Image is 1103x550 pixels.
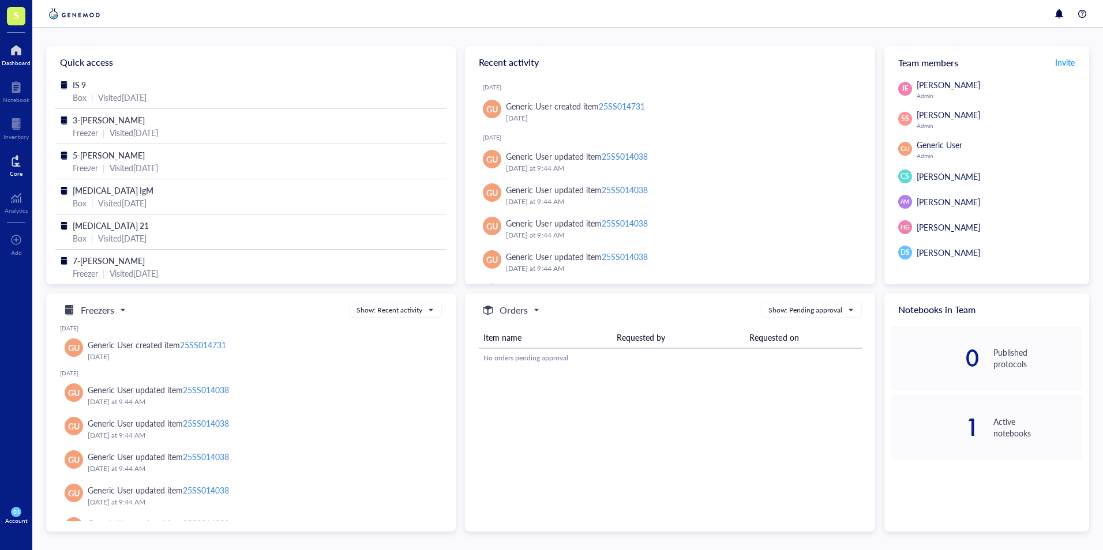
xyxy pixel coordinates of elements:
[3,133,29,140] div: Inventory
[917,221,980,233] span: [PERSON_NAME]
[357,305,422,315] div: Show: Recent activity
[88,484,229,496] div: Generic User updated item
[506,112,856,124] div: [DATE]
[3,78,29,103] a: Notebook
[73,91,87,104] div: Box
[103,267,105,280] div: |
[891,349,980,367] div: 0
[745,327,862,348] th: Requested on
[60,325,442,331] div: [DATE]
[73,114,145,126] span: 3-[PERSON_NAME]
[486,186,498,199] span: GU
[506,183,647,196] div: Generic User updated item
[73,149,145,161] span: 5-[PERSON_NAME]
[88,450,229,463] div: Generic User updated item
[768,305,842,315] div: Show: Pending approval
[506,100,644,112] div: Generic User created item
[14,7,19,22] span: S
[599,100,645,112] div: 25SS014731
[60,370,442,376] div: [DATE]
[602,251,648,262] div: 25SS014038
[88,430,433,441] div: [DATE] at 9:44 AM
[917,152,1082,159] div: Admin
[506,163,856,174] div: [DATE] at 9:44 AM
[88,338,226,351] div: Generic User created item
[68,420,80,432] span: GU
[73,126,98,139] div: Freezer
[98,232,147,244] div: Visited [DATE]
[88,417,229,430] div: Generic User updated item
[5,207,28,214] div: Analytics
[884,46,1089,78] div: Team members
[2,59,31,66] div: Dashboard
[486,220,498,232] span: GU
[60,334,442,367] a: GUGeneric User created item25SS014731[DATE]
[103,161,105,174] div: |
[183,417,229,429] div: 25SS014038
[183,451,229,462] div: 25SS014038
[917,79,980,91] span: [PERSON_NAME]
[3,115,29,140] a: Inventory
[901,223,910,232] span: HG
[88,496,433,508] div: [DATE] at 9:44 AM
[88,351,433,363] div: [DATE]
[891,418,980,436] div: 1
[73,184,153,196] span: [MEDICAL_DATA] IgM
[901,171,909,182] span: CS
[183,384,229,395] div: 25SS014038
[884,293,1089,326] div: Notebooks in Team
[901,247,910,258] span: DS
[3,96,29,103] div: Notebook
[60,479,442,513] a: GUGeneric User updated item25SS014038[DATE] at 9:44 AM
[993,416,1082,439] div: Active notebooks
[88,396,433,408] div: [DATE] at 9:44 AM
[506,263,856,274] div: [DATE] at 9:44 AM
[88,463,433,474] div: [DATE] at 9:44 AM
[483,84,865,91] div: [DATE]
[91,232,93,244] div: |
[68,453,80,466] span: GU
[183,484,229,496] div: 25SS014038
[506,150,647,163] div: Generic User updated item
[917,196,980,208] span: [PERSON_NAME]
[500,303,528,317] h5: Orders
[73,197,87,209] div: Box
[68,386,80,399] span: GU
[474,95,865,129] a: GUGeneric User created item25SS014731[DATE]
[486,103,498,115] span: GU
[180,339,226,351] div: 25SS014731
[73,79,86,91] span: IS 9
[73,255,145,266] span: 7-[PERSON_NAME]
[474,246,865,279] a: GUGeneric User updated item25SS014038[DATE] at 9:44 AM
[5,189,28,214] a: Analytics
[68,341,80,354] span: GU
[91,197,93,209] div: |
[46,46,456,78] div: Quick access
[602,217,648,229] div: 25SS014038
[465,46,875,78] div: Recent activity
[73,161,98,174] div: Freezer
[474,145,865,179] a: GUGeneric User updated item25SS014038[DATE] at 9:44 AM
[483,353,857,363] div: No orders pending approval
[110,161,158,174] div: Visited [DATE]
[10,170,22,177] div: Core
[1055,53,1075,71] a: Invite
[98,91,147,104] div: Visited [DATE]
[506,250,647,263] div: Generic User updated item
[901,114,909,124] span: SS
[474,212,865,246] a: GUGeneric User updated item25SS014038[DATE] at 9:44 AM
[486,253,498,266] span: GU
[917,247,980,258] span: [PERSON_NAME]
[901,198,909,206] span: AM
[68,487,80,499] span: GU
[60,412,442,446] a: GUGeneric User updated item25SS014038[DATE] at 9:44 AM
[602,184,648,195] div: 25SS014038
[2,41,31,66] a: Dashboard
[110,267,158,280] div: Visited [DATE]
[917,109,980,120] span: [PERSON_NAME]
[98,197,147,209] div: Visited [DATE]
[917,122,1082,129] div: Admin
[486,153,498,165] span: GU
[917,92,1082,99] div: Admin
[103,126,105,139] div: |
